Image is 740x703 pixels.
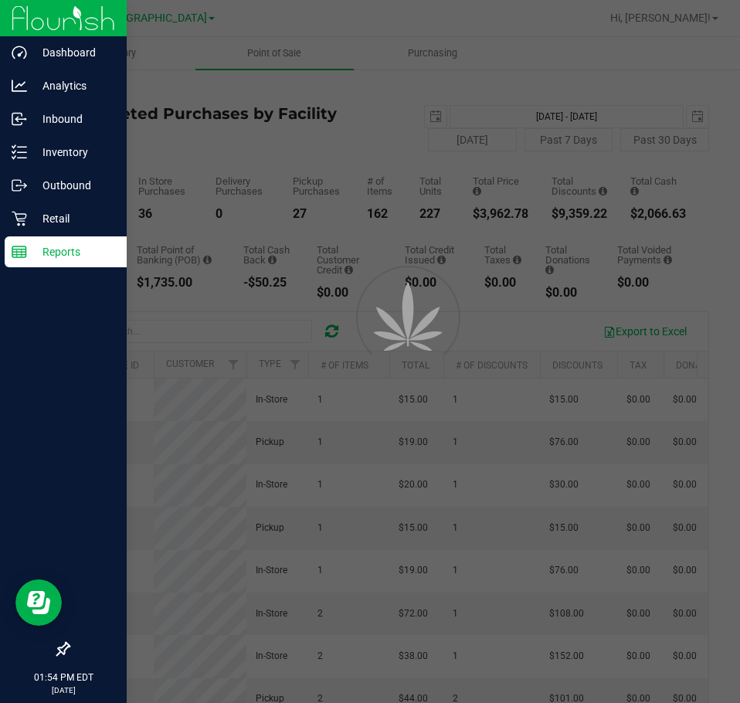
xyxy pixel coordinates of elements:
[12,78,27,93] inline-svg: Analytics
[15,579,62,626] iframe: Resource center
[27,176,120,195] p: Outbound
[7,684,120,696] p: [DATE]
[12,144,27,160] inline-svg: Inventory
[12,244,27,260] inline-svg: Reports
[27,209,120,228] p: Retail
[27,43,120,62] p: Dashboard
[12,111,27,127] inline-svg: Inbound
[27,110,120,128] p: Inbound
[12,45,27,60] inline-svg: Dashboard
[12,211,27,226] inline-svg: Retail
[27,76,120,95] p: Analytics
[12,178,27,193] inline-svg: Outbound
[7,671,120,684] p: 01:54 PM EDT
[27,243,120,261] p: Reports
[27,143,120,161] p: Inventory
